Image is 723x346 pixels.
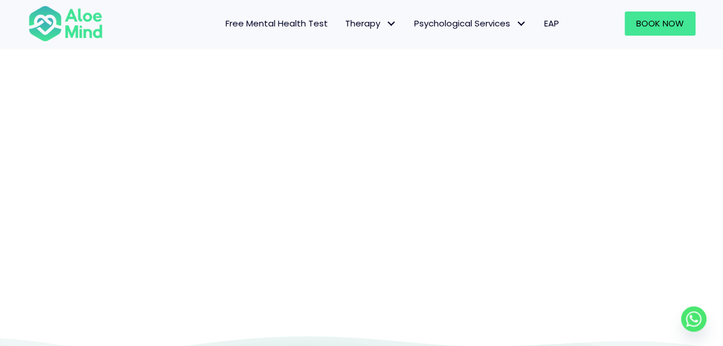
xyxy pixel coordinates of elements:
span: Psychological Services [414,17,527,29]
a: EAP [535,11,568,36]
nav: Menu [118,11,568,36]
span: Book Now [636,17,684,29]
span: Therapy [345,17,397,29]
span: Psychological Services: submenu [513,16,530,32]
a: TherapyTherapy: submenu [336,11,406,36]
a: Psychological ServicesPsychological Services: submenu [406,11,535,36]
span: Free Mental Health Test [225,17,328,29]
span: Therapy: submenu [383,16,400,32]
img: Aloe mind Logo [28,5,103,43]
a: Book Now [625,11,695,36]
a: Whatsapp [681,306,706,332]
span: EAP [544,17,559,29]
a: Free Mental Health Test [217,11,336,36]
